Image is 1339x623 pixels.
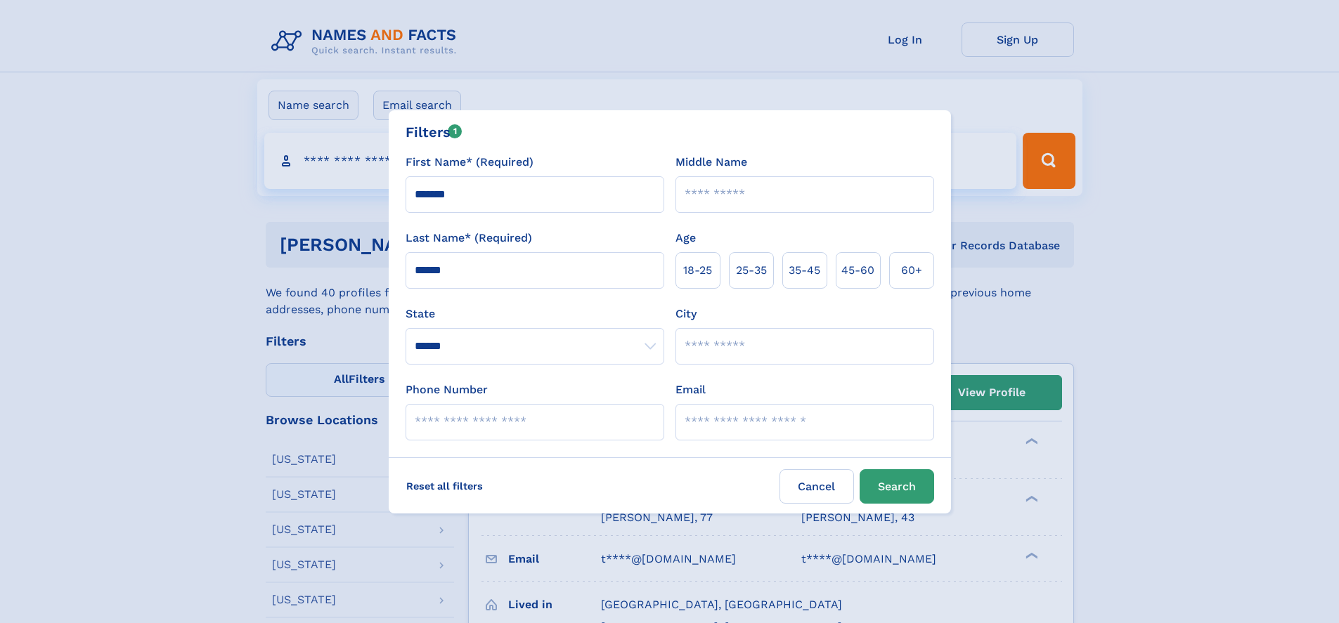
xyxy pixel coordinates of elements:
span: 25‑35 [736,262,767,279]
label: First Name* (Required) [406,154,533,171]
label: State [406,306,664,322]
label: Phone Number [406,381,488,398]
label: Reset all filters [397,469,492,503]
label: Middle Name [675,154,747,171]
span: 18‑25 [683,262,712,279]
div: Filters [406,122,462,143]
label: City [675,306,697,322]
span: 35‑45 [789,262,820,279]
label: Cancel [780,469,854,504]
label: Email [675,381,706,398]
label: Last Name* (Required) [406,230,532,247]
label: Age [675,230,696,247]
span: 45‑60 [841,262,874,279]
button: Search [860,469,934,504]
span: 60+ [901,262,922,279]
